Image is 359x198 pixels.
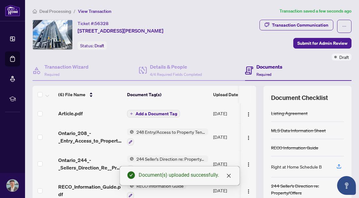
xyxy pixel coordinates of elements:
[127,110,180,117] button: Add a Document Tag
[127,110,180,118] button: Add a Document Tag
[78,8,111,14] span: View Transaction
[342,24,346,29] span: ellipsis
[271,182,344,196] div: 244 Seller’s Direction re: Property/Offers
[39,8,71,14] span: Deal Processing
[134,128,208,135] span: 248 Entry/Access to Property Tenant Acknowledgement
[246,189,251,194] img: Logo
[58,183,122,198] span: RECO_Information_Guide.pdf
[78,41,107,50] div: Status:
[271,93,328,102] span: Document Checklist
[297,38,347,48] span: Submit for Admin Review
[259,20,333,30] button: Transaction Communication
[225,172,232,179] a: Close
[127,128,208,145] button: Status Icon248 Entry/Access to Property Tenant Acknowledgement
[280,8,351,15] article: Transaction saved a few seconds ago
[256,72,271,77] span: Required
[244,108,254,118] button: Logo
[339,54,349,60] span: Draft
[127,155,134,162] img: Status Icon
[95,21,109,26] span: 56328
[271,163,322,170] div: Right at Home Schedule B
[44,63,89,70] h4: Transaction Wizard
[211,86,254,103] th: Upload Date
[125,86,211,103] th: Document Tag(s)
[134,155,208,162] span: 244 Seller’s Direction re: Property/Offers
[78,20,109,27] div: Ticket #:
[256,63,282,70] h4: Documents
[211,150,254,177] td: [DATE]
[127,128,134,135] img: Status Icon
[211,103,254,123] td: [DATE]
[95,43,104,49] span: Draft
[293,38,351,49] button: Submit for Admin Review
[33,20,72,49] img: IMG-X12448274_1.jpg
[74,8,75,15] li: /
[211,123,254,150] td: [DATE]
[7,180,18,191] img: Profile Icon
[58,91,85,98] span: (6) File Name
[337,176,356,195] button: Open asap
[244,185,254,195] button: Logo
[246,135,251,140] img: Logo
[130,112,133,115] span: plus
[272,20,328,30] div: Transaction Communication
[150,63,202,70] h4: Details & People
[139,171,232,179] div: Document(s) uploaded successfully.
[246,112,251,117] img: Logo
[136,112,177,116] span: Add a Document Tag
[58,129,122,144] span: Ontario_208_-_Entry_Access_to_Property__Seller_Acknowledgement.pdf
[271,144,318,151] div: RECO Information Guide
[58,110,83,117] span: Article.pdf
[58,156,122,171] span: Ontario_244_-_Sellers_Direction_Re__Property_Offers.pdf
[226,173,231,178] span: close
[244,159,254,169] button: Logo
[213,91,238,98] span: Upload Date
[246,162,251,167] img: Logo
[127,171,135,179] span: check-circle
[271,127,326,134] div: MLS Data Information Sheet
[5,5,20,16] img: logo
[56,86,125,103] th: (6) File Name
[271,110,308,117] div: Listing Agreement
[244,132,254,142] button: Logo
[33,9,37,13] span: home
[127,155,208,172] button: Status Icon244 Seller’s Direction re: Property/Offers
[150,72,202,77] span: 4/4 Required Fields Completed
[78,27,163,34] span: [STREET_ADDRESS][PERSON_NAME]
[44,72,59,77] span: Required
